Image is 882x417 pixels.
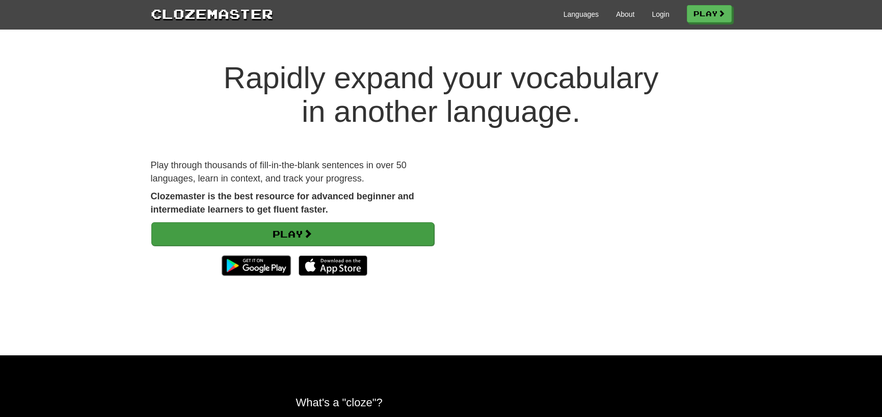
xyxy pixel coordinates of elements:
img: Get it on Google Play [217,250,296,281]
a: Languages [564,9,599,19]
a: Clozemaster [151,4,273,23]
h2: What's a "cloze"? [296,396,586,409]
a: Play [687,5,732,22]
strong: Clozemaster is the best resource for advanced beginner and intermediate learners to get fluent fa... [151,191,414,215]
a: Login [652,9,669,19]
a: Play [151,222,434,246]
p: Play through thousands of fill-in-the-blank sentences in over 50 languages, learn in context, and... [151,159,434,185]
a: About [616,9,635,19]
img: Download_on_the_App_Store_Badge_US-UK_135x40-25178aeef6eb6b83b96f5f2d004eda3bffbb37122de64afbaef7... [299,255,367,276]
